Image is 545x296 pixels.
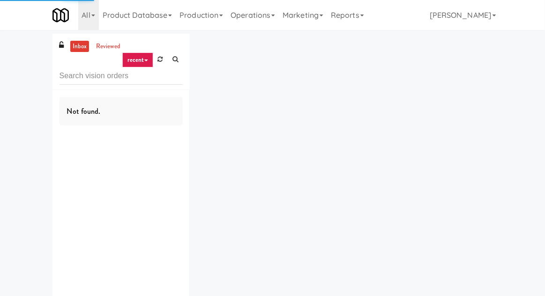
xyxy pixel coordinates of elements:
input: Search vision orders [60,67,183,85]
a: inbox [70,41,90,52]
img: Micromart [52,7,69,23]
a: reviewed [94,41,123,52]
span: Not found. [67,106,101,117]
a: recent [122,52,153,67]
